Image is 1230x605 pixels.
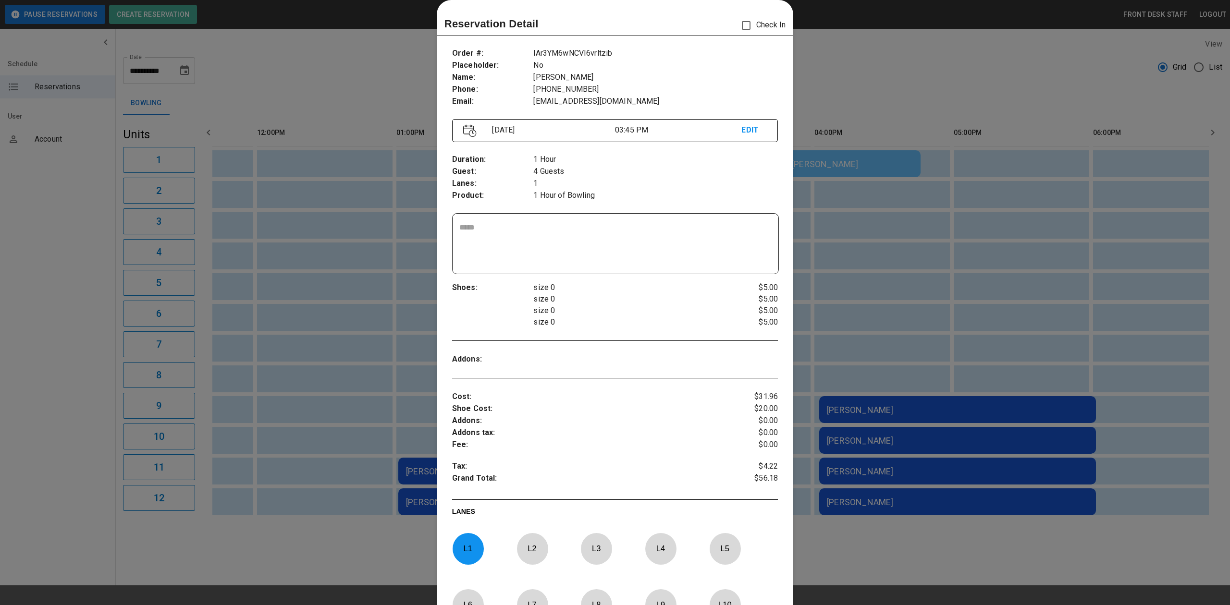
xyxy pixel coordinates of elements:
[452,282,534,294] p: Shoes :
[580,537,612,560] p: L 3
[452,537,484,560] p: L 1
[452,353,534,365] p: Addons :
[452,72,534,84] p: Name :
[533,316,724,328] p: size 0
[452,60,534,72] p: Placeholder :
[452,190,534,202] p: Product :
[724,415,778,427] p: $0.00
[709,537,741,560] p: L 5
[736,15,786,36] p: Check In
[615,124,741,136] p: 03:45 PM
[724,305,778,316] p: $5.00
[741,124,767,136] p: EDIT
[452,472,724,487] p: Grand Total :
[452,460,724,472] p: Tax :
[724,439,778,451] p: $0.00
[533,96,778,108] p: [EMAIL_ADDRESS][DOMAIN_NAME]
[533,178,778,190] p: 1
[452,48,534,60] p: Order # :
[452,415,724,427] p: Addons :
[463,124,477,137] img: Vector
[724,282,778,293] p: $5.00
[452,391,724,403] p: Cost :
[452,403,724,415] p: Shoe Cost :
[533,293,724,305] p: size 0
[724,316,778,328] p: $5.00
[452,439,724,451] p: Fee :
[452,154,534,166] p: Duration :
[533,84,778,96] p: [PHONE_NUMBER]
[452,84,534,96] p: Phone :
[724,403,778,415] p: $20.00
[452,427,724,439] p: Addons tax :
[452,178,534,190] p: Lanes :
[452,166,534,178] p: Guest :
[724,427,778,439] p: $0.00
[724,391,778,403] p: $31.96
[533,48,778,60] p: lAr3YM6wNCVI6vrltzib
[533,166,778,178] p: 4 Guests
[452,507,778,520] p: LANES
[533,72,778,84] p: [PERSON_NAME]
[488,124,615,136] p: [DATE]
[533,282,724,293] p: size 0
[724,460,778,472] p: $4.22
[444,16,539,32] p: Reservation Detail
[645,537,676,560] p: L 4
[533,190,778,202] p: 1 Hour of Bowling
[452,96,534,108] p: Email :
[533,154,778,166] p: 1 Hour
[724,472,778,487] p: $56.18
[533,60,778,72] p: No
[724,293,778,305] p: $5.00
[517,537,548,560] p: L 2
[533,305,724,316] p: size 0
